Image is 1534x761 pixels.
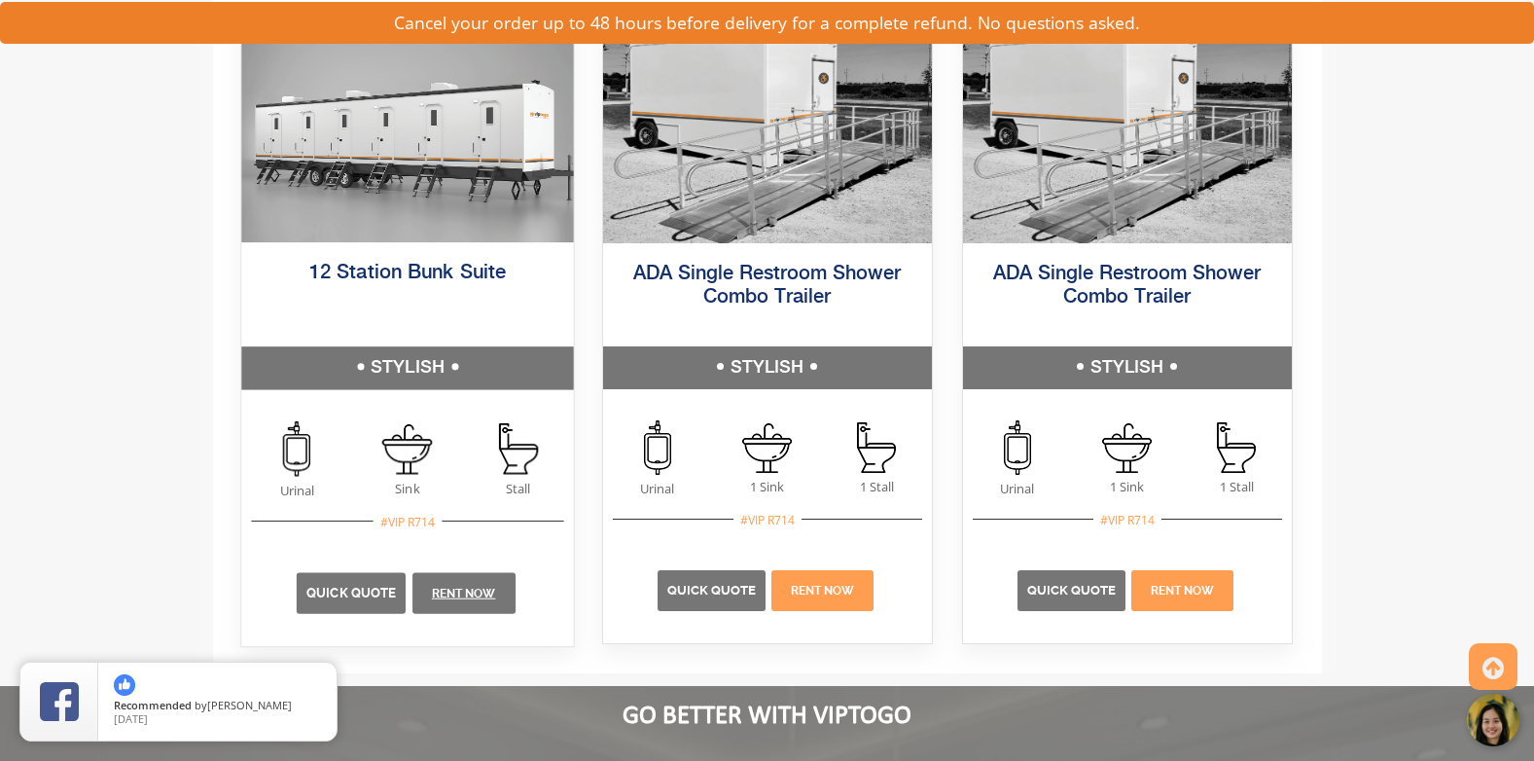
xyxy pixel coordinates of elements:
[822,478,932,496] span: 1 Stall
[241,482,352,500] span: Urinal
[644,420,671,475] img: an icon of urinal
[603,480,713,498] span: Urinal
[1242,679,1534,761] iframe: Live Chat Button
[963,346,1292,389] h5: STYLISH
[963,480,1073,498] span: Urinal
[40,682,79,721] img: Review Rating
[1217,422,1256,473] img: an icon of stall
[283,421,310,477] img: an icon of urinal
[1151,584,1214,598] a: Rent Now
[352,479,463,497] span: Sink
[207,698,292,712] span: [PERSON_NAME]
[1102,423,1152,473] img: an icon of sink
[1027,583,1116,598] a: Quick Quote
[857,422,896,473] img: an icon of stall
[382,424,433,475] img: an icon of sink
[309,263,506,283] a: 12 Station Bunk Suite
[633,264,901,308] a: ADA Single Restroom Shower Combo Trailer
[742,423,792,473] img: an icon of sink
[373,512,442,530] div: #VIP R714
[603,346,932,389] h5: STYLISH
[498,423,537,475] img: an icon of stall
[114,698,192,712] span: Recommended
[1093,511,1161,529] div: #VIP R714
[993,264,1261,308] a: ADA Single Restroom Shower Combo Trailer
[667,583,756,598] a: Quick Quote
[733,511,802,529] div: #VIP R714
[963,19,1292,243] img: ADA Single Restroom Shower Combo Trailer
[241,17,573,242] img: Restroom Trailer
[791,584,854,598] a: Rent Now
[114,700,321,713] span: by
[431,587,495,600] a: Rent Now
[306,586,396,600] a: Quick Quote
[1004,420,1031,475] img: an icon of urinal
[114,711,148,726] span: [DATE]
[603,19,932,243] img: ADA Single Restroom Shower Combo Trailer
[1182,478,1292,496] span: 1 Stall
[462,480,573,498] span: Stall
[1072,478,1182,496] span: 1 Sink
[241,346,573,389] h5: STYLISH
[712,478,822,496] span: 1 Sink
[114,674,135,696] img: thumbs up icon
